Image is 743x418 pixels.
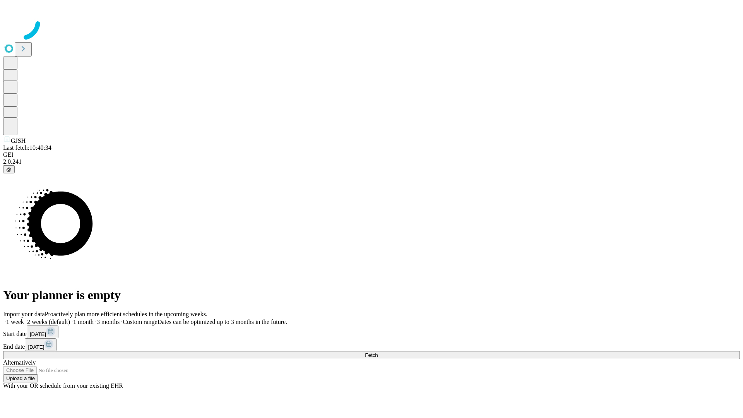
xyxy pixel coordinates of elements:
[3,311,45,317] span: Import your data
[3,165,15,173] button: @
[3,288,740,302] h1: Your planner is empty
[365,352,378,358] span: Fetch
[3,144,51,151] span: Last fetch: 10:40:34
[6,166,12,172] span: @
[3,382,123,389] span: With your OR schedule from your existing EHR
[11,137,26,144] span: GJSH
[73,319,94,325] span: 1 month
[45,311,207,317] span: Proactively plan more efficient schedules in the upcoming weeks.
[3,359,36,366] span: Alternatively
[3,351,740,359] button: Fetch
[3,338,740,351] div: End date
[28,344,44,350] span: [DATE]
[25,338,56,351] button: [DATE]
[3,325,740,338] div: Start date
[3,158,740,165] div: 2.0.241
[3,151,740,158] div: GEI
[97,319,120,325] span: 3 months
[158,319,287,325] span: Dates can be optimized up to 3 months in the future.
[27,325,58,338] button: [DATE]
[6,319,24,325] span: 1 week
[123,319,157,325] span: Custom range
[27,319,70,325] span: 2 weeks (default)
[3,374,38,382] button: Upload a file
[30,331,46,337] span: [DATE]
